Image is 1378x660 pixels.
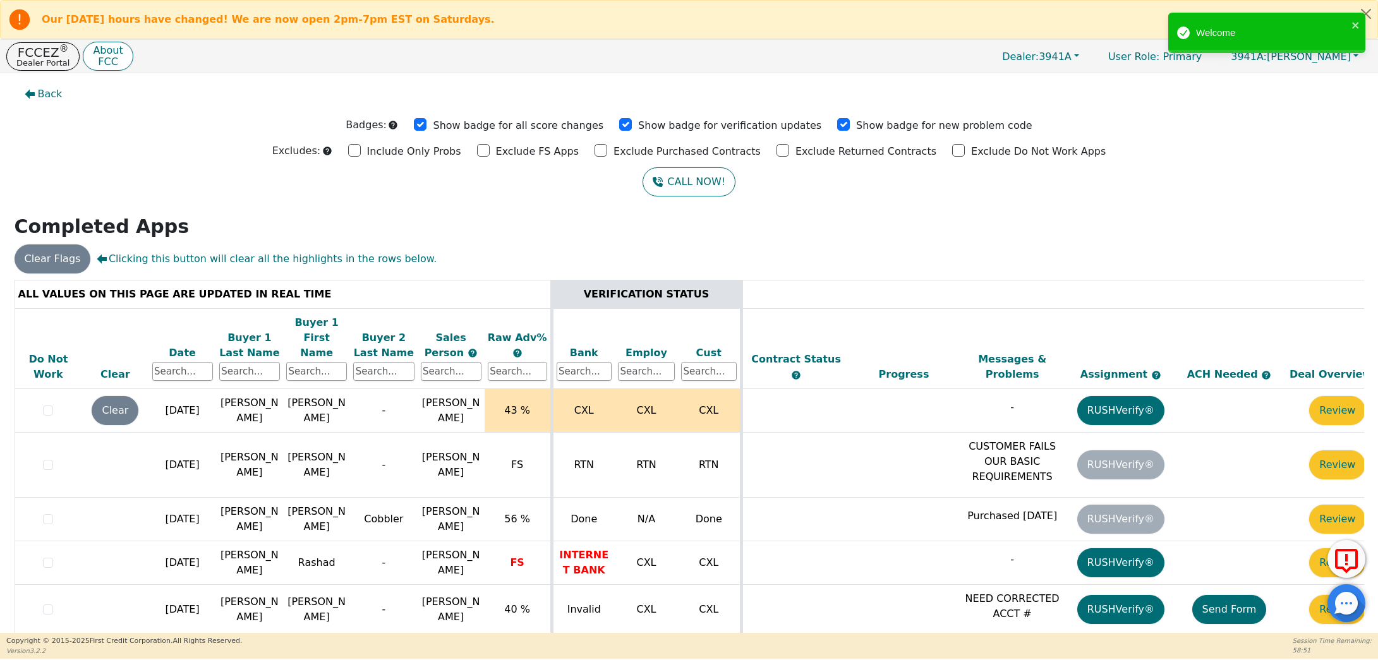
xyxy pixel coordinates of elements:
input: Search... [488,362,547,381]
td: CXL [678,585,741,635]
p: Badges: [346,117,387,133]
button: Send Form [1192,595,1267,624]
td: RTN [552,433,615,498]
td: [PERSON_NAME] [283,498,350,541]
p: Exclude Do Not Work Apps [971,144,1106,159]
td: [DATE] [149,498,216,541]
span: 40 % [504,603,530,615]
input: Search... [353,362,414,381]
span: [PERSON_NAME] [422,397,480,424]
span: Contract Status [751,353,841,365]
span: Dealer: [1002,51,1039,63]
span: Clicking this button will clear all the highlights in the rows below. [97,251,437,267]
td: RTN [615,433,678,498]
td: [DATE] [149,433,216,498]
div: Buyer 1 Last Name [219,330,280,361]
input: Search... [681,362,737,381]
button: Clear [92,396,138,425]
span: Back [38,87,63,102]
td: CXL [678,541,741,585]
span: 3941A [1002,51,1072,63]
td: Invalid [552,585,615,635]
td: N/A [615,498,678,541]
input: Search... [557,362,612,381]
span: 43 % [504,404,530,416]
span: All Rights Reserved. [172,637,242,645]
button: Close alert [1355,1,1377,27]
p: Session Time Remaining: [1293,636,1372,645]
div: Employ [618,345,675,361]
td: - [350,433,417,498]
div: Clear [85,367,145,382]
p: Dealer Portal [16,59,70,67]
span: FS [511,459,523,471]
p: Show badge for new problem code [856,118,1032,133]
td: [PERSON_NAME] [216,389,283,433]
sup: ® [59,43,69,54]
span: [PERSON_NAME] [422,596,480,623]
div: Bank [557,345,612,361]
button: Report Error to FCC [1327,540,1365,578]
button: RUSHVerify® [1077,595,1164,624]
p: CUSTOMER FAILS OUR BASIC REQUIREMENTS [961,439,1063,484]
td: [PERSON_NAME] [216,498,283,541]
span: FS [510,556,524,568]
td: CXL [678,389,741,433]
p: 58:51 [1293,645,1372,655]
input: Search... [618,362,675,381]
button: close [1351,18,1360,32]
p: Exclude FS Apps [496,144,579,159]
td: CXL [615,389,678,433]
p: Exclude Returned Contracts [795,144,936,159]
span: [PERSON_NAME] [1231,51,1351,63]
td: INTERNET BANK [552,541,615,585]
p: Copyright © 2015- 2025 First Credit Corporation. [6,636,242,647]
input: Search... [421,362,481,381]
p: - [961,400,1063,415]
td: [PERSON_NAME] [283,433,350,498]
td: Cobbler [350,498,417,541]
span: Assignment [1080,368,1151,380]
button: Dealer:3941A [989,47,1092,66]
td: [PERSON_NAME] [283,389,350,433]
p: FCC [93,57,123,67]
a: User Role: Primary [1096,44,1214,69]
button: CALL NOW! [643,167,735,196]
td: RTN [678,433,741,498]
input: Search... [152,362,213,381]
td: [PERSON_NAME] [283,585,350,635]
button: FCCEZ®Dealer Portal [6,42,80,71]
p: Show badge for all score changes [433,118,603,133]
div: Messages & Problems [961,352,1063,382]
span: [PERSON_NAME] [422,549,480,576]
p: About [93,45,123,56]
button: Back [15,80,73,109]
button: RUSHVerify® [1077,396,1164,425]
td: - [350,585,417,635]
td: - [350,541,417,585]
button: Clear Flags [15,244,91,273]
p: NEED CORRECTED ACCT # [961,591,1063,621]
td: - [350,389,417,433]
p: - [961,552,1063,567]
span: 3941A: [1231,51,1267,63]
td: [PERSON_NAME] [216,541,283,585]
p: Excludes: [272,143,320,159]
div: Progress [853,367,955,382]
input: Search... [286,362,347,381]
input: Search... [219,362,280,381]
span: User Role : [1108,51,1159,63]
span: [PERSON_NAME] [422,451,480,478]
button: RUSHVerify® [1077,548,1164,577]
a: AboutFCC [83,42,133,71]
div: Buyer 2 Last Name [353,330,414,361]
td: [PERSON_NAME] [216,585,283,635]
button: Review [1309,450,1365,479]
div: VERIFICATION STATUS [557,287,737,302]
strong: Completed Apps [15,215,190,237]
td: [DATE] [149,585,216,635]
b: Our [DATE] hours have changed! We are now open 2pm-7pm EST on Saturdays. [42,13,495,25]
td: Rashad [283,541,350,585]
